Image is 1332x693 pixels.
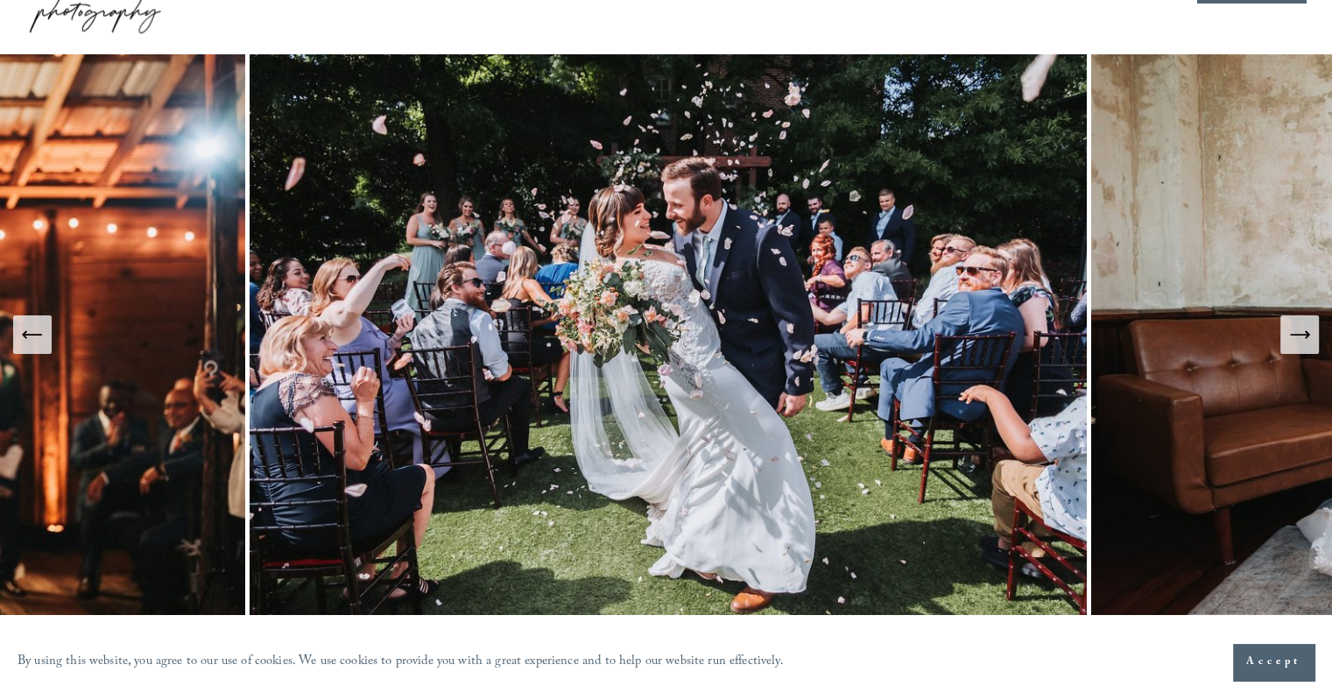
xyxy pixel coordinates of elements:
button: Next Slide [1280,315,1319,354]
p: By using this website, you agree to our use of cookies. We use cookies to provide you with a grea... [18,650,784,675]
span: Accept [1246,654,1301,671]
button: Previous Slide [13,315,52,354]
img: Raleigh Wedding Photographer [250,54,1091,616]
button: Accept [1233,644,1314,681]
